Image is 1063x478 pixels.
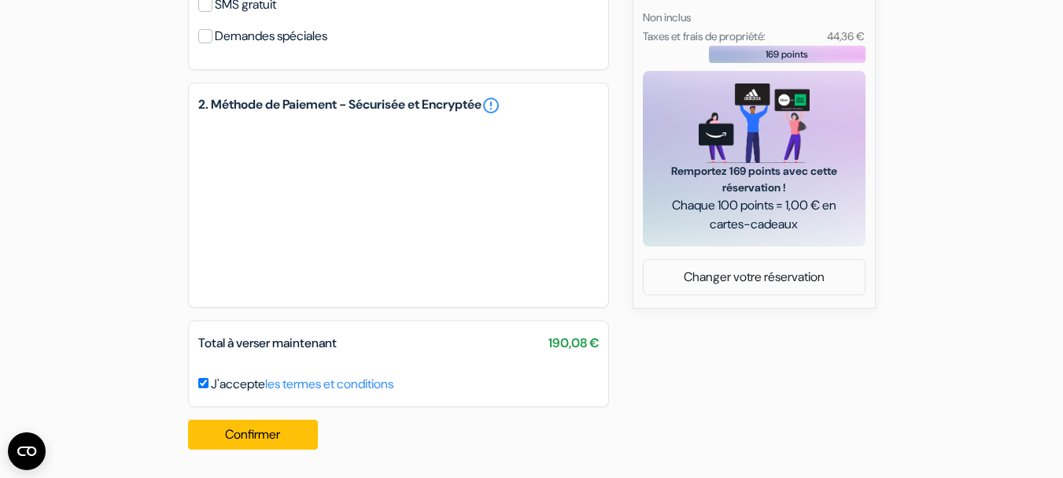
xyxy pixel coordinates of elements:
button: Ouvrir le widget CMP [8,432,46,470]
small: 44,36 € [827,29,865,43]
span: 169 points [766,47,808,61]
span: Remportez 169 points avec cette réservation ! [662,163,847,196]
h5: 2. Méthode de Paiement - Sécurisée et Encryptée [198,96,599,115]
img: gift_card_hero_new.png [699,83,810,163]
span: 190,08 € [548,334,599,353]
label: Demandes spéciales [215,25,327,47]
a: Changer votre réservation [644,262,865,292]
span: Chaque 100 points = 1,00 € en cartes-cadeaux [662,196,847,234]
button: Confirmer [188,420,319,450]
small: Taxes et frais de propriété: [643,29,766,43]
iframe: Cadre de saisie sécurisé pour le paiement [195,118,602,298]
small: Non inclus [643,10,691,24]
a: les termes et conditions [265,376,393,392]
label: J'accepte [211,375,393,394]
span: Total à verser maintenant [198,335,337,351]
a: error_outline [482,96,500,115]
